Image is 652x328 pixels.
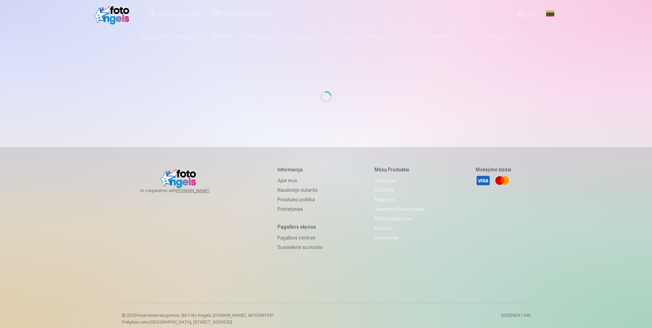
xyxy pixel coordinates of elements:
a: Rinkiniai [205,27,240,46]
p: Prekybos vieta [GEOGRAPHIC_DATA], [STREET_ADDRESS] [122,319,274,325]
h5: Informacija [277,166,323,173]
a: Suvenyrai [319,27,360,46]
a: Pagalbos centras [277,233,323,243]
a: Puodeliai [375,185,424,195]
img: /fa5 [94,3,133,25]
a: Spausdinti nuotraukas [375,204,424,214]
p: 20250829.1346 [501,313,530,325]
a: Kalendoriai [360,27,404,46]
h5: Pagalbos skyrius [277,223,323,230]
a: Raktų pakabukas [404,27,463,46]
p: © 2025 Visos teisės saugomos. , [122,313,274,318]
a: Magnetai [375,195,424,204]
a: Visa [476,173,491,188]
a: Suvenyrai [375,176,424,185]
a: Rinkiniai [375,223,424,233]
a: Apie mus [277,176,323,185]
a: Privatumo politika [277,195,323,204]
h5: Mūsų produktai [375,166,424,173]
a: [DOMAIN_NAME] [176,188,226,193]
a: All products [463,27,522,46]
a: Kalendoriai [375,233,424,243]
a: Naudotojo sutartis [277,185,323,195]
a: Magnetai [240,27,280,46]
a: Pristatymas [277,204,323,214]
a: Mastercard [495,173,510,188]
a: Spausdinti nuotraukas [130,27,205,46]
h5: Mokėjimo būdai [476,166,511,173]
a: Puodeliai [280,27,319,46]
span: SIA Foto Angels, [DOMAIN_NAME]. 40103901591 [181,313,274,318]
a: Susisiekite su mumis [277,243,323,252]
a: Raktų pakabukas [375,214,424,223]
span: In cooperation with [141,188,226,193]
